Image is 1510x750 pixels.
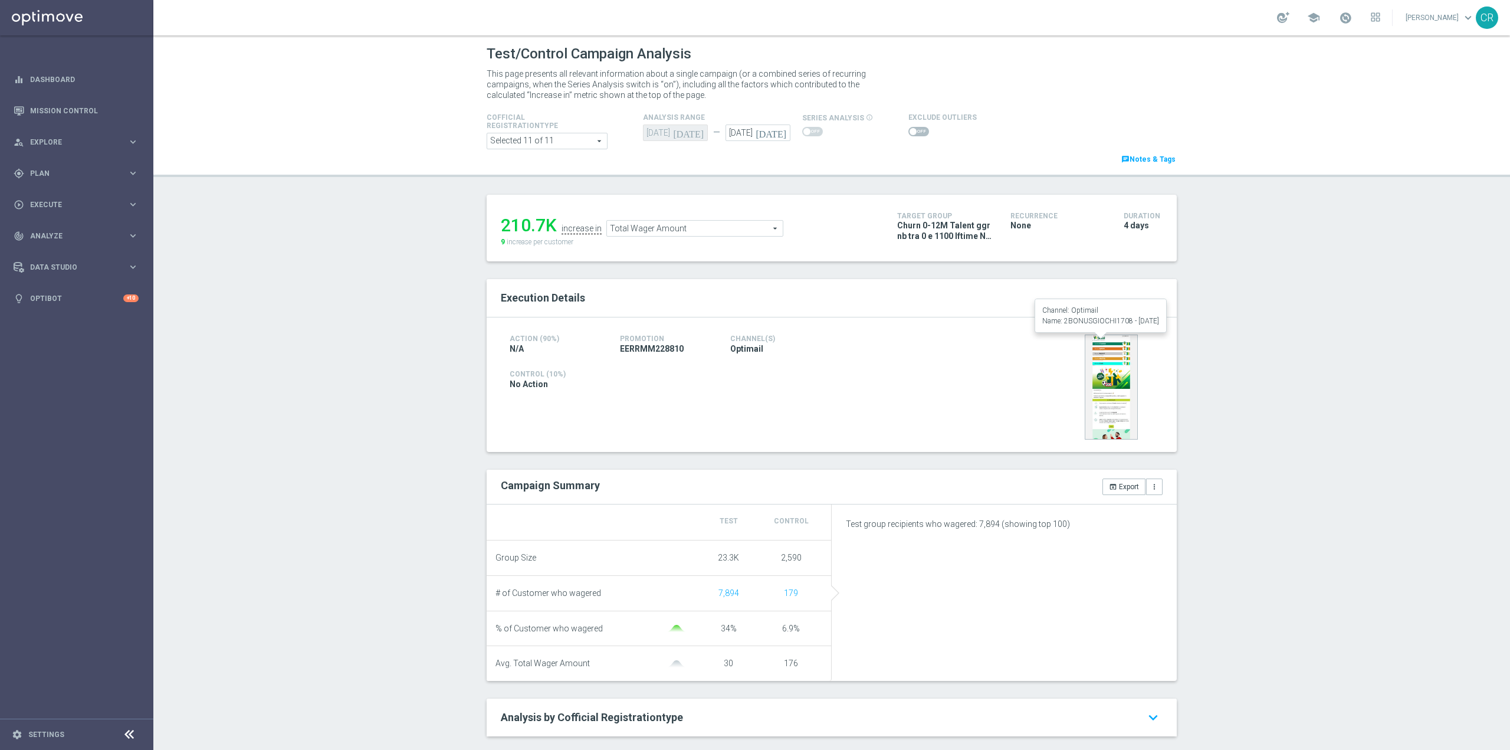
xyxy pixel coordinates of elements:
[12,729,22,740] i: settings
[30,170,127,177] span: Plan
[28,731,64,738] a: Settings
[14,95,139,126] div: Mission Control
[14,199,24,210] i: play_circle_outline
[1476,6,1498,29] div: CR
[720,517,738,525] span: Test
[866,114,873,121] i: info_outline
[14,74,24,85] i: equalizer
[1124,220,1149,231] span: 4 days
[721,624,737,633] span: 34%
[14,283,139,314] div: Optibot
[501,479,600,492] h2: Campaign Summary
[782,624,800,633] span: 6.9%
[1124,212,1163,220] h4: Duration
[13,294,139,303] button: lightbulb Optibot +10
[13,106,139,116] button: Mission Control
[14,293,24,304] i: lightbulb
[495,624,603,634] span: % of Customer who wagered
[1120,153,1177,166] a: chatNotes & Tags
[127,230,139,241] i: keyboard_arrow_right
[774,517,809,525] span: Control
[1404,9,1476,27] a: [PERSON_NAME]keyboard_arrow_down
[13,137,139,147] button: person_search Explore keyboard_arrow_right
[784,659,798,668] span: 176
[665,625,688,633] img: gaussianGreen.svg
[726,125,790,141] input: Select Date
[1144,707,1163,728] i: keyboard_arrow_down
[846,519,1163,529] p: Test group recipients who wagered: 7,894 (showing top 100)
[897,212,993,220] h4: Target Group
[13,200,139,209] button: play_circle_outline Execute keyboard_arrow_right
[487,113,587,130] h4: Cofficial Registrationtype
[730,335,823,343] h4: Channel(s)
[1150,483,1158,491] i: more_vert
[13,263,139,272] button: Data Studio keyboard_arrow_right
[1307,11,1320,24] span: school
[495,553,536,563] span: Group Size
[1146,479,1163,495] button: more_vert
[30,139,127,146] span: Explore
[13,231,139,241] button: track_changes Analyze keyboard_arrow_right
[30,264,127,271] span: Data Studio
[784,588,798,598] span: Show unique customers
[14,168,127,179] div: Plan
[562,224,602,234] div: increase in
[487,45,691,63] h1: Test/Control Campaign Analysis
[14,137,24,148] i: person_search
[13,169,139,178] button: gps_fixed Plan keyboard_arrow_right
[708,127,726,137] div: —
[14,137,127,148] div: Explore
[756,125,790,137] i: [DATE]
[487,68,882,100] p: This page presents all relevant information about a single campaign (or a combined series of recu...
[510,343,524,354] span: N/A
[665,660,688,668] img: gaussianGrey.svg
[30,232,127,240] span: Analyze
[13,75,139,84] button: equalizer Dashboard
[14,199,127,210] div: Execute
[30,64,139,95] a: Dashboard
[123,294,139,302] div: +10
[14,64,139,95] div: Dashboard
[781,553,802,562] span: 2,590
[718,553,739,562] span: 23.3K
[501,711,683,723] span: Analysis by Cofficial Registrationtype
[802,114,864,122] span: series analysis
[14,168,24,179] i: gps_fixed
[127,199,139,210] i: keyboard_arrow_right
[127,168,139,179] i: keyboard_arrow_right
[724,659,733,668] span: 30
[14,231,127,241] div: Analyze
[1010,220,1031,231] span: None
[510,379,548,389] span: No Action
[1109,483,1117,491] i: open_in_browser
[718,588,739,598] span: Show unique customers
[620,343,684,354] span: EERRMM228810
[1085,335,1138,440] img: 35361.jpeg
[643,113,802,122] h4: analysis range
[510,335,602,343] h4: Action (90%)
[510,370,933,378] h4: Control (10%)
[908,113,977,122] h4: Exclude Outliers
[1102,479,1145,495] button: open_in_browser Export
[495,588,601,598] span: # of Customer who wagered
[1462,11,1475,24] span: keyboard_arrow_down
[897,220,993,241] span: Churn 0-12M Talent ggr nb tra 0 e 1100 lftime NO Casino
[127,136,139,148] i: keyboard_arrow_right
[507,238,573,246] span: increase per customer
[1121,155,1130,163] i: chat
[620,335,713,343] h4: Promotion
[30,201,127,208] span: Execute
[127,261,139,273] i: keyboard_arrow_right
[495,659,590,669] span: Avg. Total Wager Amount
[730,343,763,354] span: Optimail
[1010,212,1106,220] h4: Recurrence
[673,125,708,137] i: [DATE]
[501,710,1163,725] a: Analysis by Cofficial Registrationtype keyboard_arrow_down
